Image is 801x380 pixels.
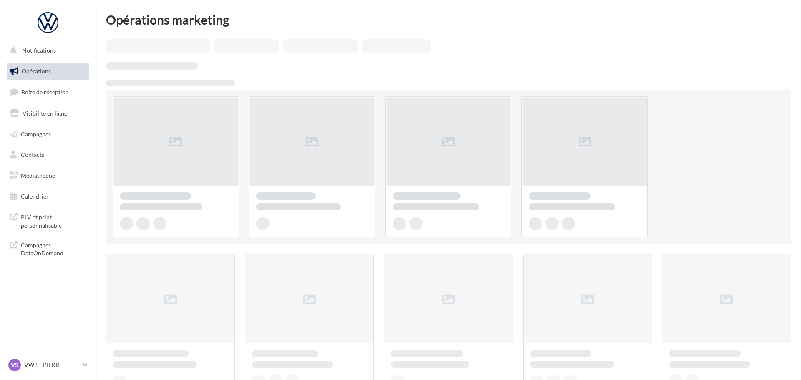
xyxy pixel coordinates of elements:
span: Médiathèque [21,172,55,179]
span: Boîte de réception [21,88,69,96]
a: Campagnes [5,126,91,143]
span: PLV et print personnalisable [21,211,86,229]
a: Calendrier [5,188,91,205]
a: Médiathèque [5,167,91,184]
span: Campagnes DataOnDemand [21,239,86,257]
div: Opérations marketing [106,13,791,26]
span: Campagnes [21,130,51,137]
a: Opérations [5,63,91,80]
a: VS VW ST PIERRE [7,357,89,373]
a: PLV et print personnalisable [5,208,91,233]
span: Calendrier [21,193,49,200]
span: Notifications [22,47,56,54]
span: VS [11,361,18,369]
p: VW ST PIERRE [24,361,80,369]
a: Campagnes DataOnDemand [5,236,91,261]
a: Contacts [5,146,91,164]
span: Opérations [22,68,51,75]
button: Notifications [5,42,88,59]
span: Visibilité en ligne [23,110,67,117]
a: Boîte de réception [5,83,91,101]
span: Contacts [21,151,44,158]
a: Visibilité en ligne [5,105,91,122]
